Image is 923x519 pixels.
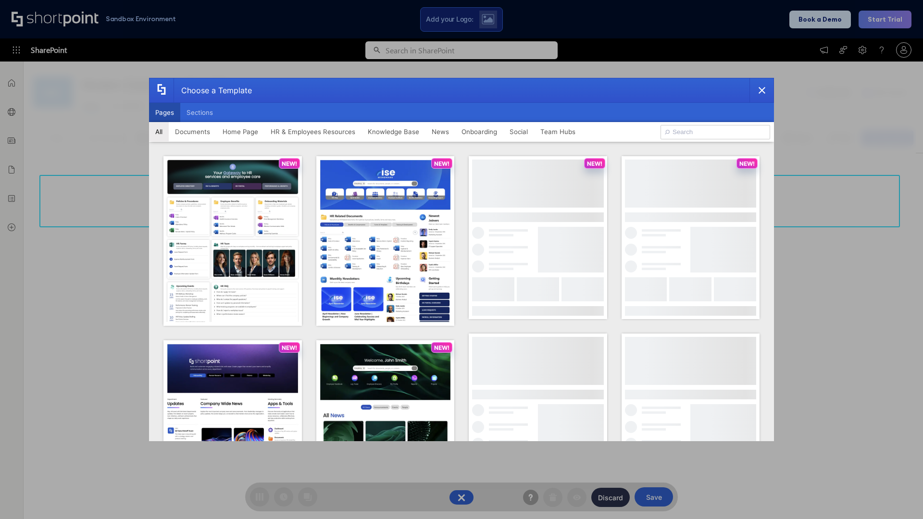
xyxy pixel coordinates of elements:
[434,160,449,167] p: NEW!
[425,122,455,141] button: News
[149,122,169,141] button: All
[282,344,297,351] p: NEW!
[587,160,602,167] p: NEW!
[264,122,362,141] button: HR & Employees Resources
[503,122,534,141] button: Social
[149,103,180,122] button: Pages
[362,122,425,141] button: Knowledge Base
[169,122,216,141] button: Documents
[174,78,252,102] div: Choose a Template
[434,344,449,351] p: NEW!
[534,122,582,141] button: Team Hubs
[875,473,923,519] iframe: Chat Widget
[739,160,755,167] p: NEW!
[180,103,219,122] button: Sections
[216,122,264,141] button: Home Page
[661,125,770,139] input: Search
[282,160,297,167] p: NEW!
[149,78,774,441] div: template selector
[455,122,503,141] button: Onboarding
